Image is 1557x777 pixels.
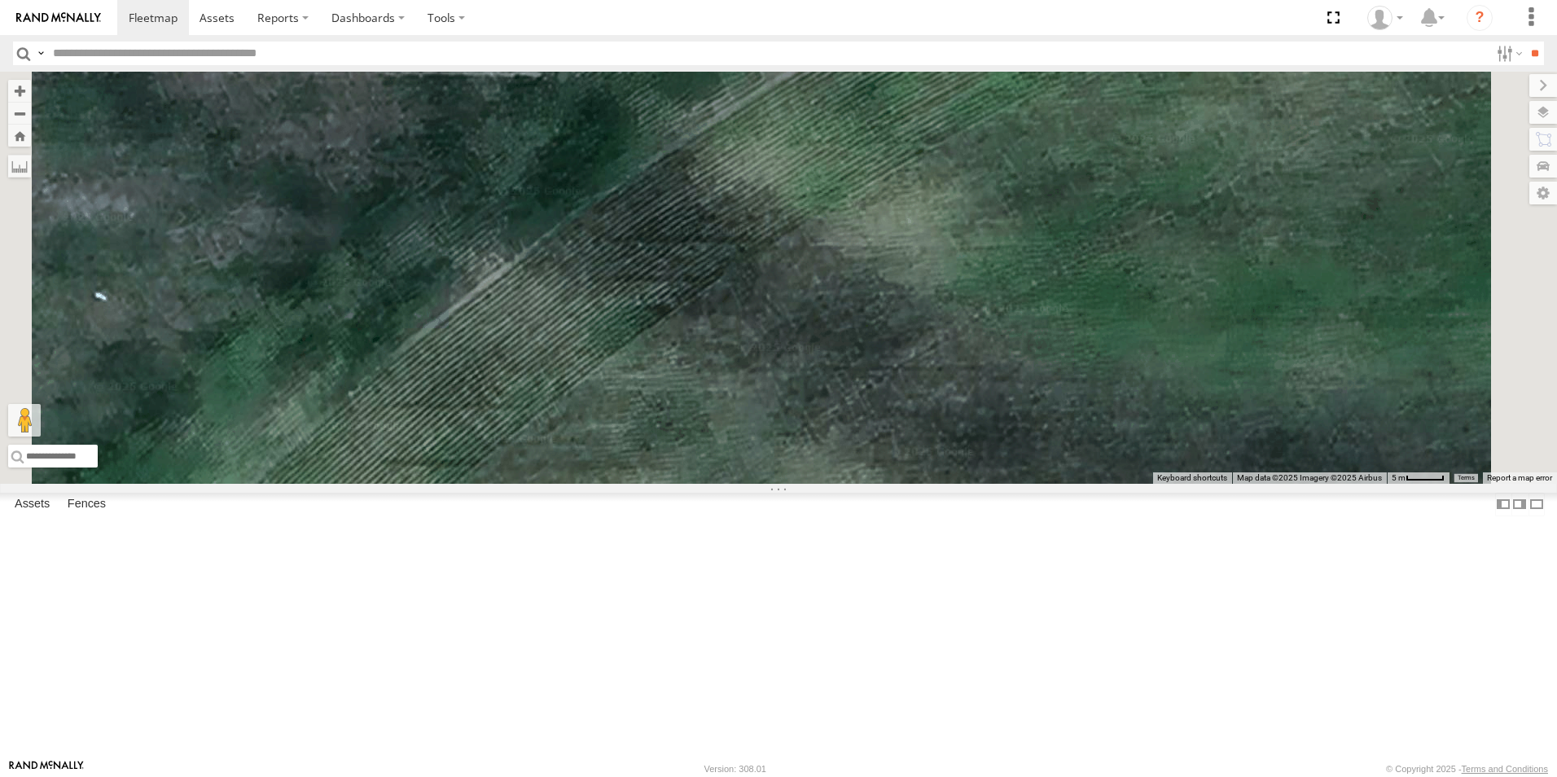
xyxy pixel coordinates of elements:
label: Assets [7,493,58,516]
label: Map Settings [1529,182,1557,204]
div: Version: 308.01 [704,764,766,774]
button: Zoom out [8,102,31,125]
label: Hide Summary Table [1528,493,1545,516]
button: Drag Pegman onto the map to open Street View [8,404,41,437]
label: Measure [8,155,31,178]
button: Map Scale: 5 m per 44 pixels [1387,472,1450,484]
label: Search Filter Options [1490,42,1525,65]
div: Al Bahnsen [1362,6,1409,30]
button: Zoom in [8,80,31,102]
span: Map data ©2025 Imagery ©2025 Airbus [1237,473,1382,482]
a: Terms and Conditions [1462,764,1548,774]
div: © Copyright 2025 - [1386,764,1548,774]
button: Zoom Home [8,125,31,147]
label: Dock Summary Table to the Left [1495,493,1511,516]
img: rand-logo.svg [16,12,101,24]
a: Report a map error [1487,473,1552,482]
a: Terms (opens in new tab) [1458,475,1475,481]
a: Visit our Website [9,761,84,777]
label: Fences [59,493,114,516]
button: Keyboard shortcuts [1157,472,1227,484]
i: ? [1467,5,1493,31]
label: Search Query [34,42,47,65]
span: 5 m [1392,473,1406,482]
label: Dock Summary Table to the Right [1511,493,1528,516]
